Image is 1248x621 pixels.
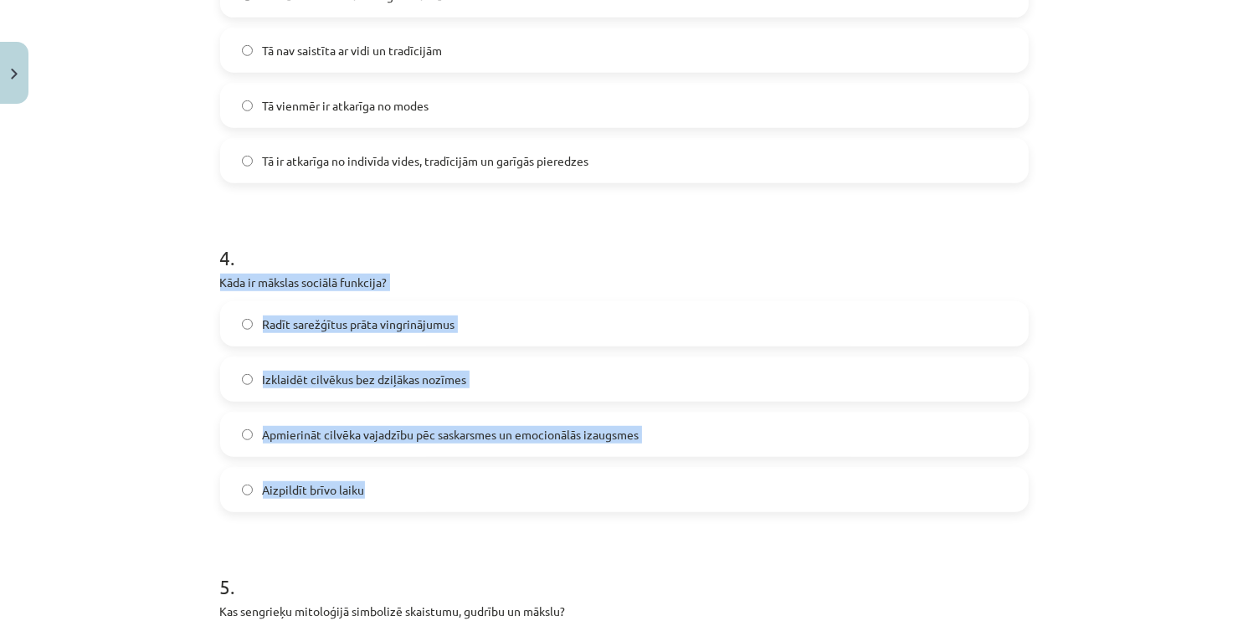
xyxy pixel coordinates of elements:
[263,97,429,115] span: Tā vienmēr ir atkarīga no modes
[242,100,253,111] input: Tā vienmēr ir atkarīga no modes
[263,42,443,59] span: Tā nav saistīta ar vidi un tradīcijām
[263,316,455,333] span: Radīt sarežģītus prāta vingrinājumus
[263,481,365,499] span: Aizpildīt brīvo laiku
[263,426,639,444] span: Apmierināt cilvēka vajadzību pēc saskarsmes un emocionālās izaugsmes
[242,374,253,385] input: Izklaidēt cilvēkus bez dziļākas nozīmes
[220,603,1029,620] p: Kas sengrieķu mitoloģijā simbolizē skaistumu, gudrību un mākslu?
[220,274,1029,291] p: Kāda ir mākslas sociālā funkcija?
[242,485,253,495] input: Aizpildīt brīvo laiku
[220,546,1029,598] h1: 5 .
[242,429,253,440] input: Apmierināt cilvēka vajadzību pēc saskarsmes un emocionālās izaugsmes
[11,69,18,80] img: icon-close-lesson-0947bae3869378f0d4975bcd49f059093ad1ed9edebbc8119c70593378902aed.svg
[263,371,467,388] span: Izklaidēt cilvēkus bez dziļākas nozīmes
[242,156,253,167] input: Tā ir atkarīga no indivīda vides, tradīcijām un garīgās pieredzes
[263,152,589,170] span: Tā ir atkarīga no indivīda vides, tradīcijām un garīgās pieredzes
[220,217,1029,269] h1: 4 .
[242,319,253,330] input: Radīt sarežģītus prāta vingrinājumus
[242,45,253,56] input: Tā nav saistīta ar vidi un tradīcijām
